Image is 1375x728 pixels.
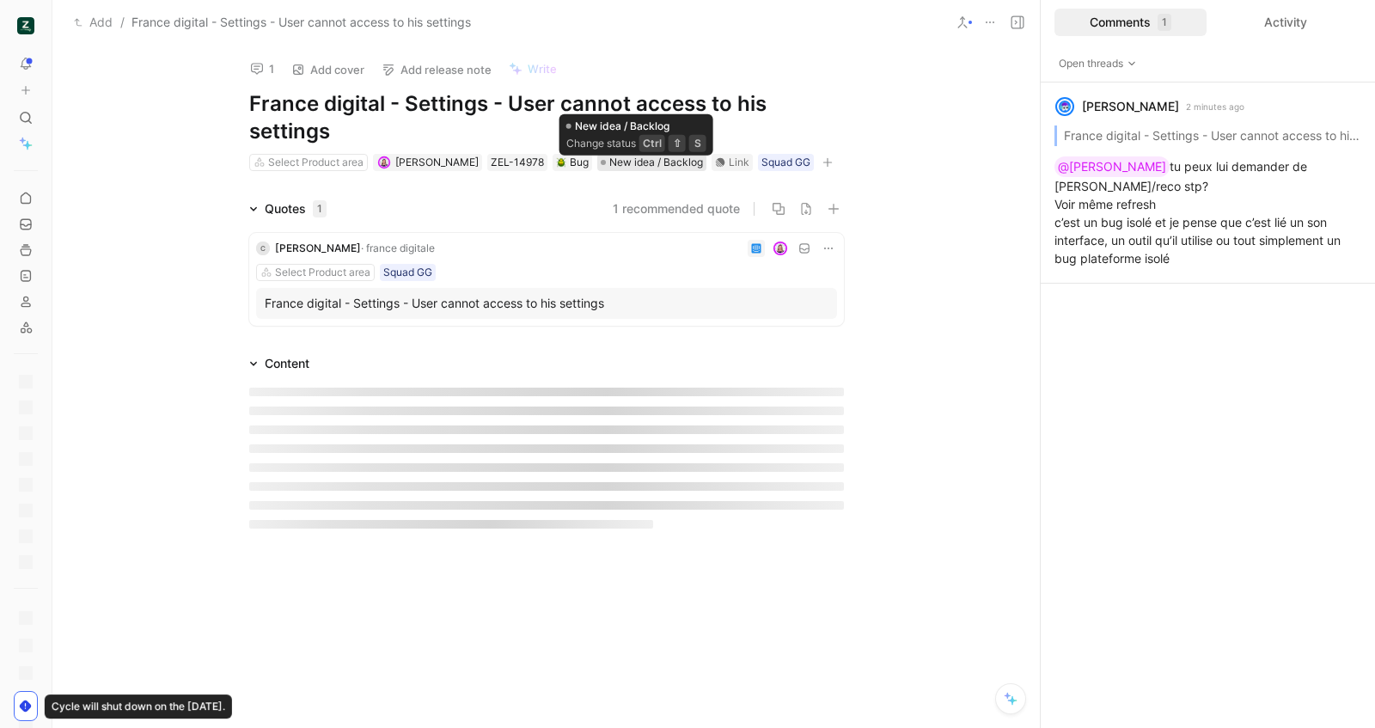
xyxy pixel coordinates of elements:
div: Select Product area [275,264,370,281]
button: Add cover [284,58,372,82]
span: / [120,12,125,33]
div: Quotes [265,199,327,219]
div: Content [242,353,316,374]
div: [PERSON_NAME] [1082,96,1179,117]
p: 2 minutes ago [1186,99,1244,114]
div: Content [265,353,309,374]
span: [PERSON_NAME] [395,156,479,168]
div: New idea / Backlog [597,154,706,171]
div: C [256,242,270,255]
div: Activity [1210,9,1362,36]
div: Cycle will shut down on the [DATE]. [45,694,232,719]
span: Open threads [1059,55,1137,72]
div: Comments1 [1054,9,1207,36]
div: Link [729,154,749,171]
button: Write [501,57,565,81]
button: 1 [242,57,282,81]
img: 🪲 [556,157,566,168]
div: ZEL-14978 [491,154,544,171]
img: avatar [380,158,389,168]
span: France digital - Settings - User cannot access to his settings [131,12,471,33]
div: Bug [556,154,589,171]
span: New idea / Backlog [609,154,703,171]
div: 1 [313,200,327,217]
div: 🪲Bug [553,154,592,171]
button: Add [70,12,117,33]
img: ZELIQ [17,17,34,34]
button: Open threads [1054,55,1141,72]
div: Squad GG [761,154,810,171]
div: 1 [1158,14,1171,31]
button: Add release note [374,58,499,82]
div: France digital - Settings - User cannot access to his settings [265,293,828,314]
span: Write [528,61,557,76]
img: avatar [774,243,785,254]
button: ZELIQ [14,14,38,38]
button: 1 recommended quote [613,199,740,219]
div: Quotes1 [242,199,333,219]
div: Select Product area [268,154,364,171]
div: Squad GG [383,264,432,281]
h1: France digital - Settings - User cannot access to his settings [249,90,844,145]
img: avatar [1057,99,1072,114]
span: · france digitale [361,242,435,254]
span: [PERSON_NAME] [275,242,361,254]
